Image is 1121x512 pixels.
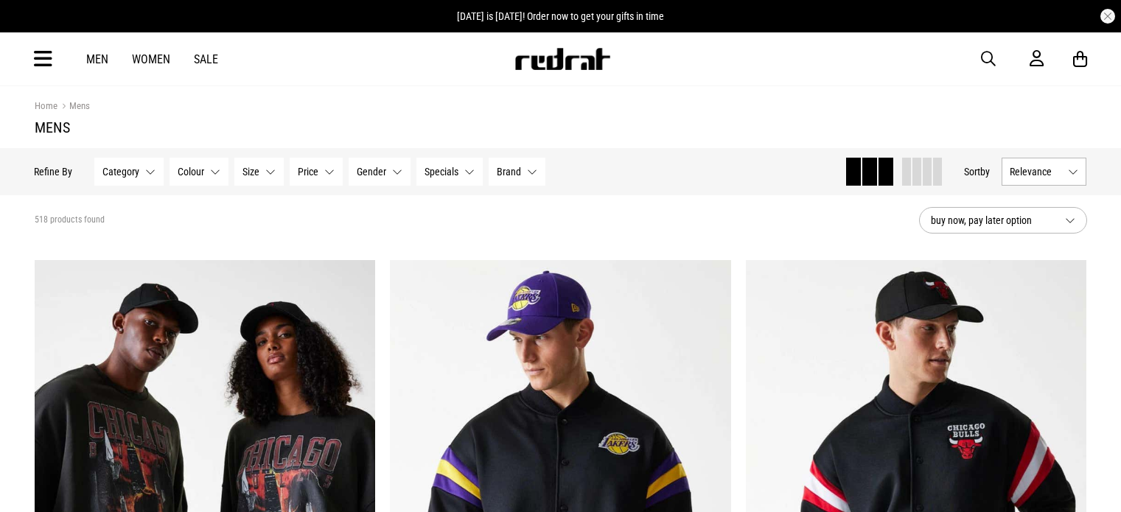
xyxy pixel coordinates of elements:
[357,166,387,178] span: Gender
[425,166,459,178] span: Specials
[417,158,483,186] button: Specials
[298,166,319,178] span: Price
[35,214,105,226] span: 518 products found
[497,166,522,178] span: Brand
[489,158,546,186] button: Brand
[457,10,664,22] span: [DATE] is [DATE]! Order now to get your gifts in time
[103,166,140,178] span: Category
[965,163,991,180] button: Sortby
[57,100,90,114] a: Mens
[1010,166,1063,178] span: Relevance
[919,207,1087,234] button: buy now, pay later option
[95,158,164,186] button: Category
[35,166,73,178] p: Refine By
[35,100,57,111] a: Home
[35,119,1087,136] h1: Mens
[243,166,260,178] span: Size
[132,52,170,66] a: Women
[235,158,284,186] button: Size
[1002,158,1087,186] button: Relevance
[290,158,343,186] button: Price
[981,166,991,178] span: by
[86,52,108,66] a: Men
[178,166,205,178] span: Colour
[349,158,411,186] button: Gender
[931,211,1053,229] span: buy now, pay later option
[194,52,218,66] a: Sale
[170,158,229,186] button: Colour
[514,48,611,70] img: Redrat logo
